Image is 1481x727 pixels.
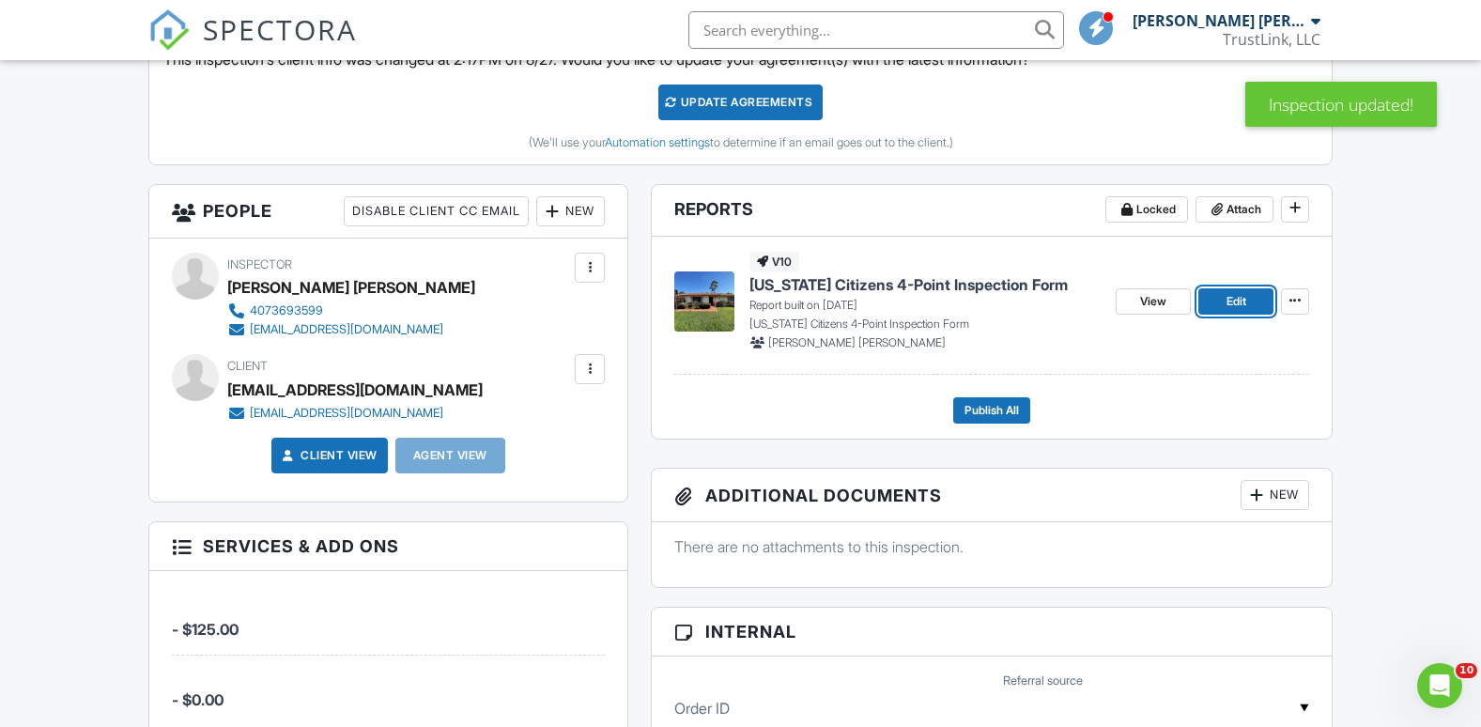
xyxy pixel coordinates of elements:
[148,25,357,65] a: SPECTORA
[652,469,1332,522] h3: Additional Documents
[250,322,443,337] div: [EMAIL_ADDRESS][DOMAIN_NAME]
[227,376,483,404] div: [EMAIL_ADDRESS][DOMAIN_NAME]
[227,257,292,271] span: Inspector
[652,608,1332,657] h3: Internal
[163,135,1319,150] div: (We'll use your to determine if an email goes out to the client.)
[344,196,529,226] div: Disable Client CC Email
[674,536,1309,557] p: There are no attachments to this inspection.
[148,9,190,51] img: The Best Home Inspection Software - Spectora
[688,11,1064,49] input: Search everything...
[227,359,268,373] span: Client
[1133,11,1306,30] div: [PERSON_NAME] [PERSON_NAME]
[203,9,357,49] span: SPECTORA
[1417,663,1462,708] iframe: Intercom live chat
[172,585,606,656] li: Manual fee:
[227,273,475,302] div: [PERSON_NAME] [PERSON_NAME]
[250,303,323,318] div: 4073693599
[605,135,710,149] a: Automation settings
[1223,30,1320,49] div: TrustLink, LLC
[1241,480,1309,510] div: New
[278,446,378,465] a: Client View
[149,35,1333,164] div: This inspection's client info was changed at 2:17PM on 8/27. Would you like to update your agreem...
[149,522,628,571] h3: Services & Add ons
[227,320,460,339] a: [EMAIL_ADDRESS][DOMAIN_NAME]
[172,620,239,639] span: - $125.00
[172,656,606,725] li: Manual fee:
[149,185,628,239] h3: People
[1003,673,1083,689] label: Referral source
[658,85,823,120] div: Update Agreements
[227,404,468,423] a: [EMAIL_ADDRESS][DOMAIN_NAME]
[674,698,730,719] label: Order ID
[1245,82,1437,127] div: Inspection updated!
[172,690,224,709] span: - $0.00
[1456,663,1477,678] span: 10
[250,406,443,421] div: [EMAIL_ADDRESS][DOMAIN_NAME]
[227,302,460,320] a: 4073693599
[536,196,605,226] div: New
